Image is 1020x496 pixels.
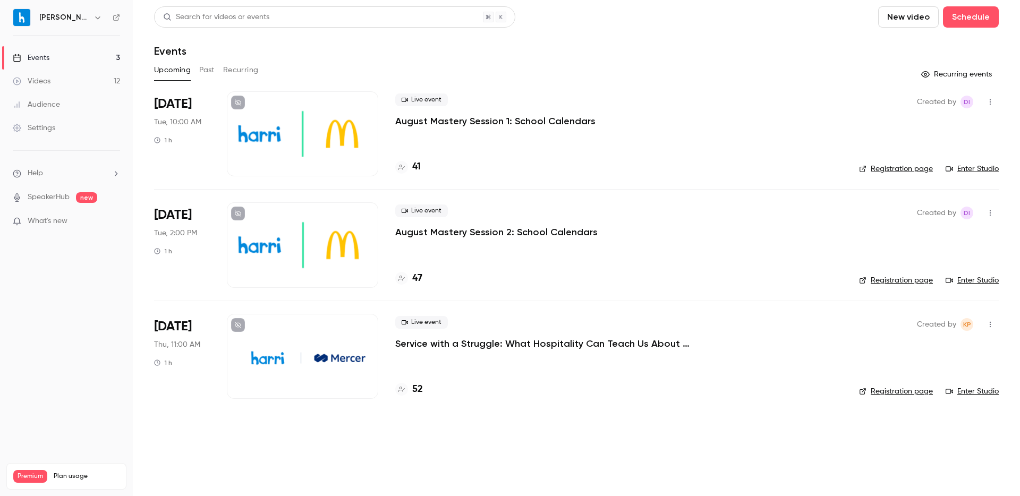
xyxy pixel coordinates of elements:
span: Live event [395,93,448,106]
h4: 52 [412,382,423,397]
span: Tue, 2:00 PM [154,228,197,238]
span: Plan usage [54,472,120,481]
span: [DATE] [154,207,192,224]
div: Videos [13,76,50,87]
h6: [PERSON_NAME] [39,12,89,23]
a: Registration page [859,275,933,286]
span: Kate Price [960,318,973,331]
a: Enter Studio [946,275,999,286]
span: [DATE] [154,96,192,113]
span: Thu, 11:00 AM [154,339,200,350]
span: What's new [28,216,67,227]
span: Created by [917,318,956,331]
span: DI [964,96,970,108]
a: Enter Studio [946,164,999,174]
button: Upcoming [154,62,191,79]
span: KP [963,318,971,331]
a: 41 [395,160,421,174]
a: 47 [395,271,422,286]
div: 1 h [154,247,172,255]
div: Sep 4 Thu, 11:00 AM (America/New York) [154,314,210,399]
span: DI [964,207,970,219]
span: Dennis Ivanov [960,207,973,219]
iframe: Noticeable Trigger [107,217,120,226]
img: Harri [13,9,30,26]
a: SpeakerHub [28,192,70,203]
a: Registration page [859,164,933,174]
div: Audience [13,99,60,110]
a: August Mastery Session 1: School Calendars [395,115,596,127]
span: new [76,192,97,203]
li: help-dropdown-opener [13,168,120,179]
span: Live event [395,204,448,217]
div: Aug 19 Tue, 10:00 AM (America/New York) [154,91,210,176]
a: Enter Studio [946,386,999,397]
div: Events [13,53,49,63]
span: Tue, 10:00 AM [154,117,201,127]
button: Recurring [223,62,259,79]
button: New video [878,6,939,28]
span: [DATE] [154,318,192,335]
span: Dennis Ivanov [960,96,973,108]
h4: 41 [412,160,421,174]
div: Aug 19 Tue, 2:00 PM (America/New York) [154,202,210,287]
div: 1 h [154,358,172,367]
button: Schedule [943,6,999,28]
h1: Events [154,45,186,57]
a: 52 [395,382,423,397]
div: Settings [13,123,55,133]
button: Recurring events [916,66,999,83]
a: August Mastery Session 2: School Calendars [395,226,598,238]
div: Search for videos or events [163,12,269,23]
span: Premium [13,470,47,483]
span: Created by [917,207,956,219]
a: Service with a Struggle: What Hospitality Can Teach Us About Supporting Frontline Teams [395,337,714,350]
span: Help [28,168,43,179]
span: Created by [917,96,956,108]
span: Live event [395,316,448,329]
button: Past [199,62,215,79]
a: Registration page [859,386,933,397]
h4: 47 [412,271,422,286]
div: 1 h [154,136,172,144]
